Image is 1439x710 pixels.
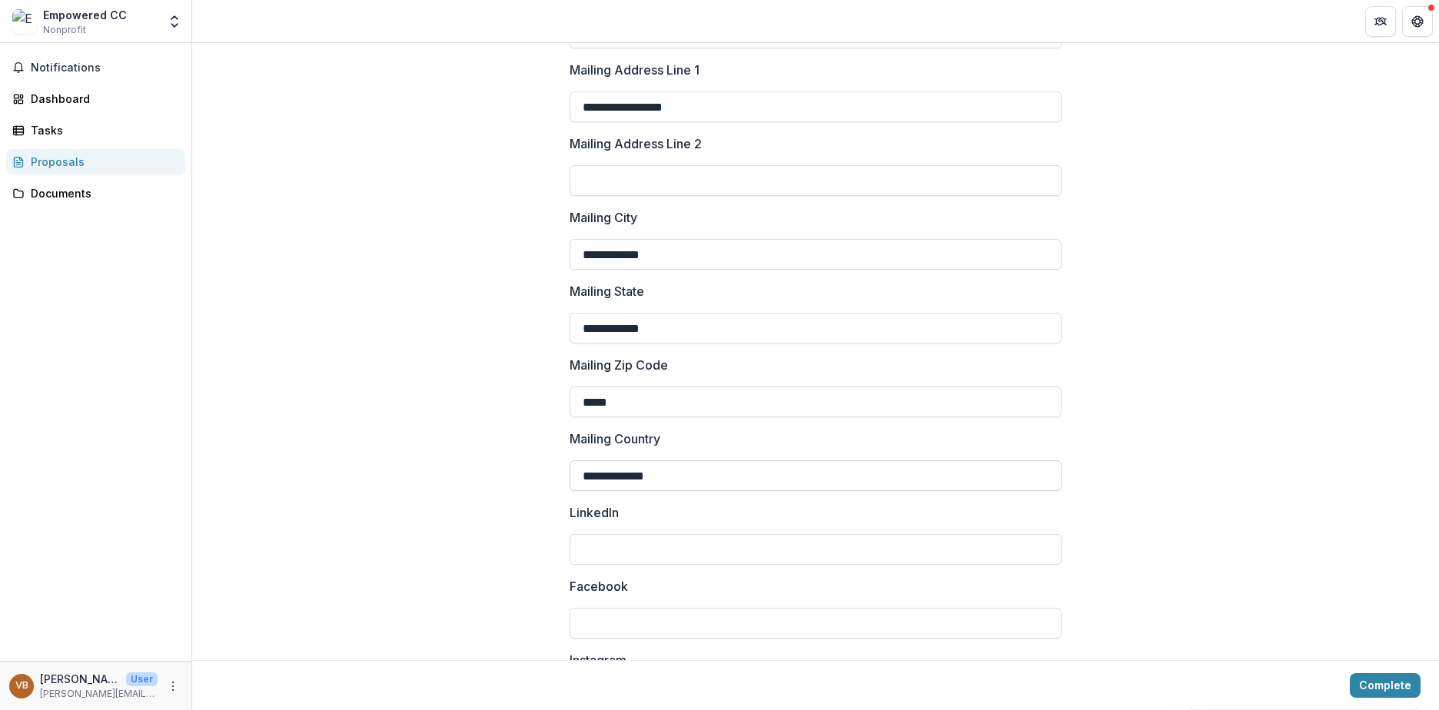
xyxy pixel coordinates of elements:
[570,134,702,153] p: Mailing Address Line 2
[164,6,185,37] button: Open entity switcher
[12,9,37,34] img: Empowered CC
[6,86,185,111] a: Dashboard
[1402,6,1433,37] button: Get Help
[126,672,158,686] p: User
[570,61,700,79] p: Mailing Address Line 1
[164,677,182,695] button: More
[6,149,185,174] a: Proposals
[1365,6,1396,37] button: Partners
[43,7,127,23] div: Empowered CC
[43,23,86,37] span: Nonprofit
[6,181,185,206] a: Documents
[40,687,158,701] p: [PERSON_NAME][EMAIL_ADDRESS][DOMAIN_NAME]
[570,430,660,448] p: Mailing Country
[570,208,637,227] p: Mailing City
[570,356,668,374] p: Mailing Zip Code
[570,651,626,669] p: Instagram
[570,503,619,522] p: LinkedIn
[1350,673,1421,698] button: Complete
[570,282,644,300] p: Mailing State
[15,681,28,691] div: Vanessa Brown
[31,91,173,107] div: Dashboard
[31,154,173,170] div: Proposals
[40,671,120,687] p: [PERSON_NAME]
[31,185,173,201] div: Documents
[31,122,173,138] div: Tasks
[31,61,179,75] span: Notifications
[6,55,185,80] button: Notifications
[570,577,628,596] p: Facebook
[6,118,185,143] a: Tasks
